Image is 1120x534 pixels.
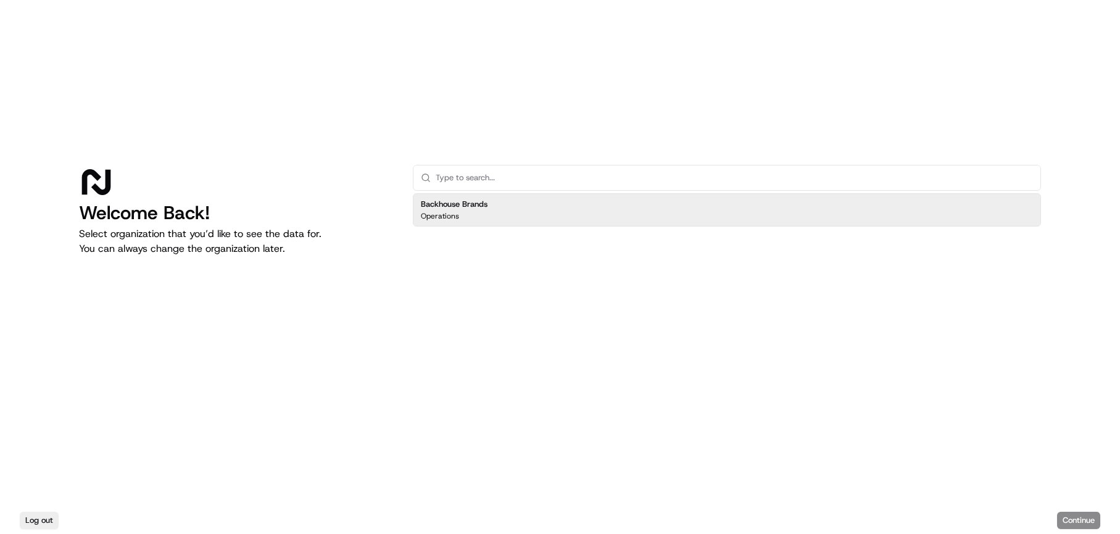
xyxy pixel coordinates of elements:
[421,199,487,210] h2: Backhouse Brands
[413,191,1041,229] div: Suggestions
[20,512,59,529] button: Log out
[79,202,393,224] h1: Welcome Back!
[421,211,459,221] p: Operations
[436,165,1033,190] input: Type to search...
[79,227,393,256] p: Select organization that you’d like to see the data for. You can always change the organization l...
